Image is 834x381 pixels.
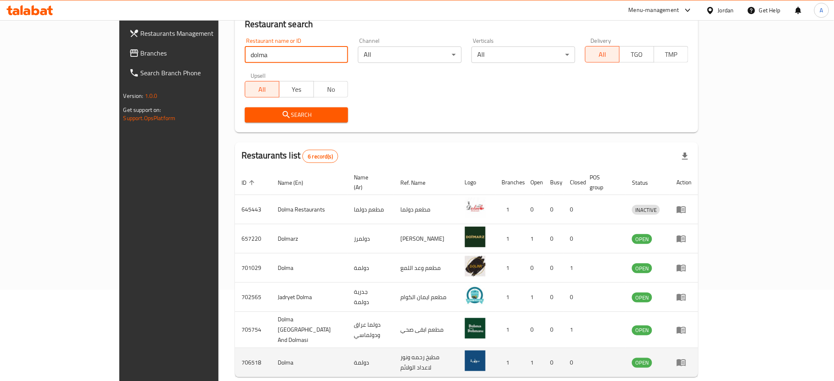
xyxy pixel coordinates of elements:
[564,195,583,224] td: 0
[629,5,679,15] div: Menu-management
[394,253,458,283] td: مطعم وعد اللمع
[141,68,252,78] span: Search Branch Phone
[245,46,348,63] input: Search for restaurant name or ID..
[303,153,338,160] span: 6 record(s)
[632,263,652,273] div: OPEN
[302,150,338,163] div: Total records count
[564,348,583,377] td: 0
[465,285,486,306] img: Jadryet Dolma
[524,283,544,312] td: 1
[544,283,564,312] td: 0
[623,49,651,60] span: TGO
[544,312,564,348] td: 0
[123,91,144,101] span: Version:
[271,348,347,377] td: Dolma
[123,43,259,63] a: Branches
[676,234,692,244] div: Menu
[271,283,347,312] td: Jadryet Dolma
[632,358,652,367] span: OPEN
[495,283,524,312] td: 1
[347,348,394,377] td: دولمة
[394,195,458,224] td: مطعم دولما
[242,149,338,163] h2: Restaurants list
[564,253,583,283] td: 1
[347,253,394,283] td: دولمة
[564,224,583,253] td: 0
[675,146,695,166] div: Export file
[249,84,276,95] span: All
[564,283,583,312] td: 0
[123,105,161,115] span: Get support on:
[591,38,611,44] label: Delivery
[590,172,616,192] span: POS group
[279,81,314,98] button: Yes
[354,172,384,192] span: Name (Ar)
[619,46,654,63] button: TGO
[524,253,544,283] td: 0
[123,23,259,43] a: Restaurants Management
[495,195,524,224] td: 1
[495,253,524,283] td: 1
[278,178,314,188] span: Name (En)
[524,348,544,377] td: 1
[676,325,692,335] div: Menu
[347,312,394,348] td: دولما عراق ودولماسي
[271,253,347,283] td: Dolma
[465,256,486,276] img: Dolma
[394,348,458,377] td: مطبخ رحمه ونور لاعداد الولائم
[394,283,458,312] td: مطعم ايمان الكوام
[472,46,575,63] div: All
[495,170,524,195] th: Branches
[123,113,176,123] a: Support.OpsPlatform
[145,91,158,101] span: 1.0.0
[654,46,689,63] button: TMP
[544,170,564,195] th: Busy
[465,227,486,247] img: Dolmarz
[544,348,564,377] td: 0
[589,49,617,60] span: All
[394,224,458,253] td: [PERSON_NAME]
[632,293,652,302] span: OPEN
[544,224,564,253] td: 0
[670,170,698,195] th: Action
[676,204,692,214] div: Menu
[632,205,660,215] span: INACTIVE
[271,224,347,253] td: Dolmarz
[245,18,689,30] h2: Restaurant search
[632,178,659,188] span: Status
[251,73,266,79] label: Upsell
[283,84,311,95] span: Yes
[245,81,280,98] button: All
[495,224,524,253] td: 1
[676,263,692,273] div: Menu
[820,6,823,15] span: A
[347,224,394,253] td: دولمرز
[564,170,583,195] th: Closed
[718,6,734,15] div: Jordan
[271,312,347,348] td: Dolma [GEOGRAPHIC_DATA] And Dolmasi
[524,195,544,224] td: 0
[271,195,347,224] td: Dolma Restaurants
[242,178,257,188] span: ID
[632,235,652,244] span: OPEN
[358,46,462,63] div: All
[544,195,564,224] td: 0
[495,312,524,348] td: 1
[123,63,259,83] a: Search Branch Phone
[245,107,348,123] button: Search
[465,318,486,339] img: Dolma Iraq And Dolmasi
[585,46,620,63] button: All
[347,283,394,312] td: جدرية دولمة
[632,325,652,335] span: OPEN
[495,348,524,377] td: 1
[564,312,583,348] td: 1
[657,49,685,60] span: TMP
[458,170,495,195] th: Logo
[141,28,252,38] span: Restaurants Management
[524,224,544,253] td: 1
[400,178,436,188] span: Ref. Name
